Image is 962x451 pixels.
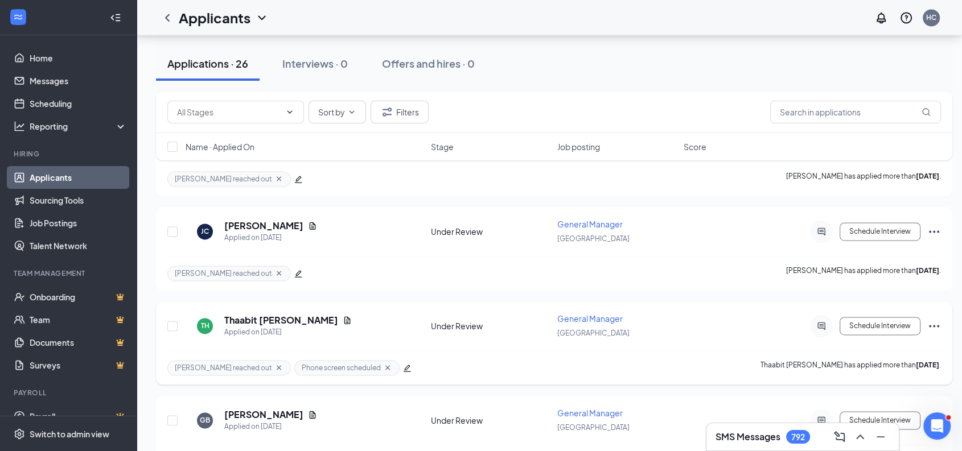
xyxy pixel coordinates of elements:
[30,189,127,212] a: Sourcing Tools
[318,108,345,116] span: Sort by
[786,266,941,281] p: [PERSON_NAME] has applied more than .
[175,363,272,373] span: [PERSON_NAME] reached out
[927,225,941,238] svg: Ellipses
[14,428,25,440] svg: Settings
[770,101,941,123] input: Search in applications
[791,432,805,442] div: 792
[557,408,623,418] span: General Manager
[186,141,254,152] span: Name · Applied On
[557,313,623,324] span: General Manager
[383,363,392,372] svg: Cross
[13,11,24,23] svg: WorkstreamLogo
[557,234,630,243] span: [GEOGRAPHIC_DATA]
[161,11,174,24] svg: ChevronLeft
[177,106,281,118] input: All Stages
[840,222,920,241] button: Schedule Interview
[30,121,128,132] div: Reporting
[431,415,550,426] div: Under Review
[167,56,248,71] div: Applications · 26
[431,320,550,332] div: Under Review
[30,354,127,376] a: SurveysCrown
[30,69,127,92] a: Messages
[30,428,109,440] div: Switch to admin view
[201,321,209,330] div: TH
[786,171,941,187] p: [PERSON_NAME] has applied more than .
[760,360,941,375] p: Thaabit [PERSON_NAME] has applied more than .
[874,430,887,444] svg: Minimize
[926,13,936,22] div: HC
[175,174,272,184] span: [PERSON_NAME] reached out
[30,92,127,115] a: Scheduling
[557,219,623,229] span: General Manager
[30,331,127,354] a: DocumentsCrown
[922,107,931,117] svg: MagnifyingGlass
[255,11,269,24] svg: ChevronDown
[557,329,630,337] span: [GEOGRAPHIC_DATA]
[14,121,25,132] svg: Analysis
[684,141,706,152] span: Score
[347,107,356,117] svg: ChevronDown
[285,107,294,117] svg: ChevronDown
[916,361,939,369] b: [DATE]
[380,105,394,119] svg: Filter
[224,421,317,432] div: Applied on [DATE]
[557,141,600,152] span: Job posting
[30,234,127,257] a: Talent Network
[30,212,127,234] a: Job Postings
[224,314,338,326] h5: Thaabit [PERSON_NAME]
[224,408,303,421] h5: [PERSON_NAME]
[343,316,352,325] svg: Document
[815,321,828,330] svg: ActiveChat
[431,226,550,237] div: Under Review
[927,319,941,333] svg: Ellipses
[224,220,303,232] h5: [PERSON_NAME]
[201,226,209,236] div: JC
[871,428,890,446] button: Minimize
[30,405,127,428] a: PayrollCrown
[294,270,302,278] span: edit
[309,101,366,123] button: Sort byChevronDown
[851,428,869,446] button: ChevronUp
[716,431,780,443] h3: SMS Messages
[294,175,302,183] span: edit
[30,308,127,331] a: TeamCrown
[403,364,411,372] span: edit
[308,410,317,419] svg: Document
[371,101,429,123] button: Filter Filters
[110,12,121,23] svg: Collapse
[840,317,920,335] button: Schedule Interview
[224,232,317,243] div: Applied on [DATE]
[30,47,127,69] a: Home
[274,268,283,278] svg: Cross
[30,166,127,189] a: Applicants
[274,363,283,372] svg: Cross
[179,8,250,27] h1: Applicants
[14,268,125,278] div: Team Management
[274,174,283,183] svg: Cross
[224,326,352,338] div: Applied on [DATE]
[282,56,348,71] div: Interviews · 0
[916,266,939,275] b: [DATE]
[14,149,125,159] div: Hiring
[840,411,920,429] button: Schedule Interview
[833,430,846,444] svg: ComposeMessage
[175,268,272,278] span: [PERSON_NAME] reached out
[14,388,125,398] div: Payroll
[382,56,475,71] div: Offers and hires · 0
[874,11,888,24] svg: Notifications
[557,423,630,432] span: [GEOGRAPHIC_DATA]
[815,416,828,425] svg: ActiveChat
[302,363,381,373] span: Phone screen scheduled
[308,221,317,230] svg: Document
[916,172,939,180] b: [DATE]
[899,11,913,24] svg: QuestionInfo
[923,412,951,440] iframe: Intercom live chat
[853,430,867,444] svg: ChevronUp
[815,227,828,236] svg: ActiveChat
[200,415,210,425] div: GB
[431,141,454,152] span: Stage
[30,286,127,308] a: OnboardingCrown
[831,428,849,446] button: ComposeMessage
